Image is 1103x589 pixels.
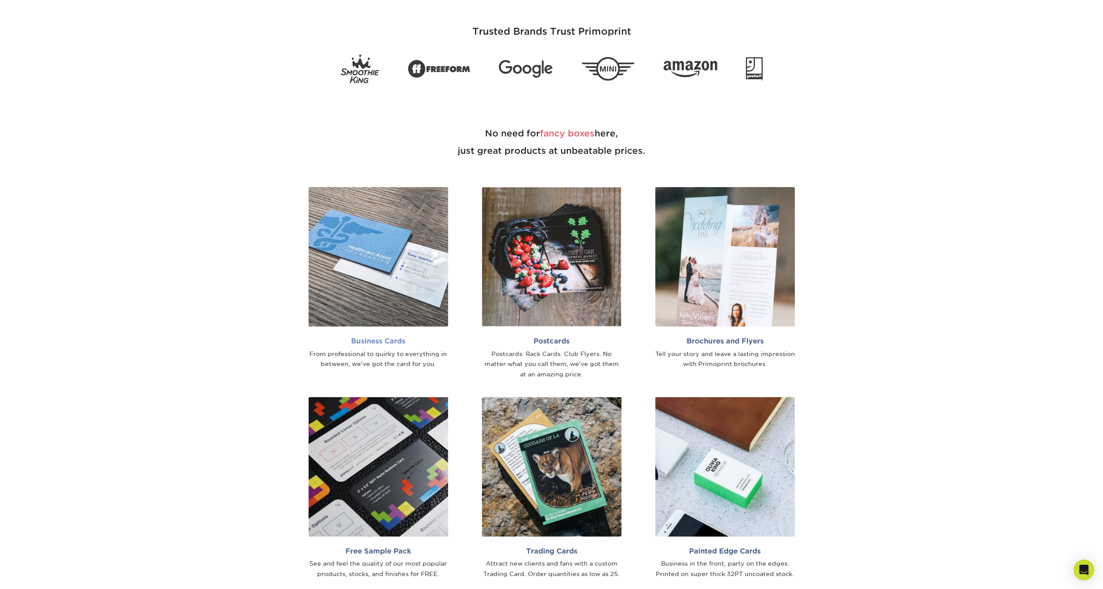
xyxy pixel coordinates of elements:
h3: Trusted Brands Trust Primoprint [298,5,805,48]
img: Business Cards [309,187,448,327]
img: Google [499,60,553,78]
img: Mini [581,57,635,81]
img: Sample Pack [309,397,448,537]
div: Attract new clients and fans with a custom Trading Card. Order quantities as low as 25. [482,559,621,579]
a: Brochures and Flyers Tell your story and leave a lasting impression with Primoprint brochures. [645,187,805,369]
img: Freeform [408,55,470,83]
a: Postcards Postcards. Rack Cards. Club Flyers. No matter what you call them, we've got them at an ... [472,187,632,380]
h2: Trading Cards [482,547,621,555]
img: Smoothie King [341,55,379,84]
div: From professional to quirky to everything in between, we've got the card for you. [309,349,448,370]
a: Business Cards From professional to quirky to everything in between, we've got the card for you. [298,187,459,369]
img: Trading Cards [482,397,621,537]
div: Tell your story and leave a lasting impression with Primoprint brochures. [655,349,795,370]
img: Goodwill [746,57,763,81]
a: Painted Edge Cards Business in the front, party on the edges. Printed on super thick 32PT uncoate... [645,397,805,579]
div: Business in the front, party on the edges. Printed on super thick 32PT uncoated stock. [655,559,795,579]
span: fancy boxes [540,128,595,139]
h2: No need for here, just great products at unbeatable prices. [298,104,805,180]
a: Free Sample Pack See and feel the quality of our most popular products, stocks, and finishes for ... [298,397,459,579]
div: See and feel the quality of our most popular products, stocks, and finishes for FREE. [309,559,448,579]
h2: Painted Edge Cards [655,547,795,555]
h2: Free Sample Pack [309,547,448,555]
h2: Postcards [482,337,621,345]
img: Brochures and Flyers [655,187,795,327]
a: Trading Cards Attract new clients and fans with a custom Trading Card. Order quantities as low as... [472,397,632,579]
div: Open Intercom Messenger [1074,560,1094,580]
h2: Business Cards [309,337,448,345]
img: Amazon [664,61,717,77]
img: Postcards [482,187,621,327]
h2: Brochures and Flyers [655,337,795,345]
div: Postcards. Rack Cards. Club Flyers. No matter what you call them, we've got them at an amazing pr... [482,349,621,380]
img: Painted Edge Cards [655,397,795,537]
